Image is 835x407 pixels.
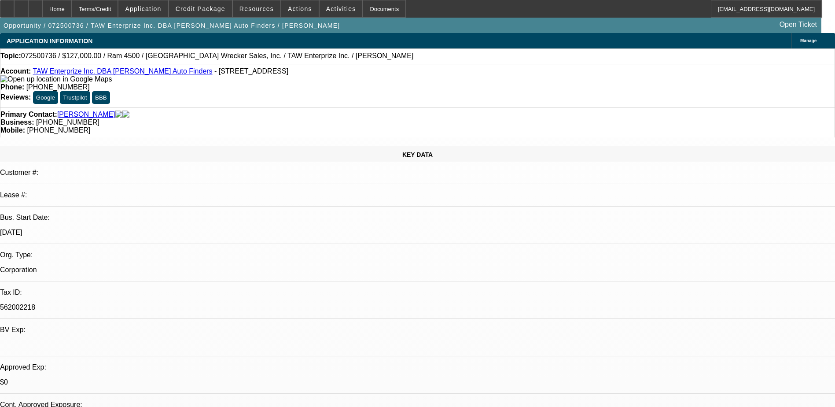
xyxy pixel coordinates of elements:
[27,126,90,134] span: [PHONE_NUMBER]
[0,75,112,83] img: Open up location in Google Maps
[176,5,225,12] span: Credit Package
[776,17,820,32] a: Open Ticket
[4,22,340,29] span: Opportunity / 072500736 / TAW Enterprize Inc. DBA [PERSON_NAME] Auto Finders / [PERSON_NAME]
[33,67,212,75] a: TAW Enterprize Inc. DBA [PERSON_NAME] Auto Finders
[60,91,90,104] button: Trustpilot
[0,126,25,134] strong: Mobile:
[0,118,34,126] strong: Business:
[26,83,90,91] span: [PHONE_NUMBER]
[7,37,92,44] span: APPLICATION INFORMATION
[239,5,274,12] span: Resources
[169,0,232,17] button: Credit Package
[402,151,433,158] span: KEY DATA
[800,38,817,43] span: Manage
[57,111,115,118] a: [PERSON_NAME]
[122,111,129,118] img: linkedin-icon.png
[320,0,363,17] button: Activities
[0,75,112,83] a: View Google Maps
[233,0,280,17] button: Resources
[0,83,24,91] strong: Phone:
[0,67,31,75] strong: Account:
[288,5,312,12] span: Actions
[125,5,161,12] span: Application
[36,118,99,126] span: [PHONE_NUMBER]
[21,52,414,60] span: 072500736 / $127,000.00 / Ram 4500 / [GEOGRAPHIC_DATA] Wrecker Sales, Inc. / TAW Enterprize Inc. ...
[326,5,356,12] span: Activities
[115,111,122,118] img: facebook-icon.png
[118,0,168,17] button: Application
[92,91,110,104] button: BBB
[0,52,21,60] strong: Topic:
[0,111,57,118] strong: Primary Contact:
[0,93,31,101] strong: Reviews:
[214,67,288,75] span: - [STREET_ADDRESS]
[281,0,319,17] button: Actions
[33,91,58,104] button: Google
